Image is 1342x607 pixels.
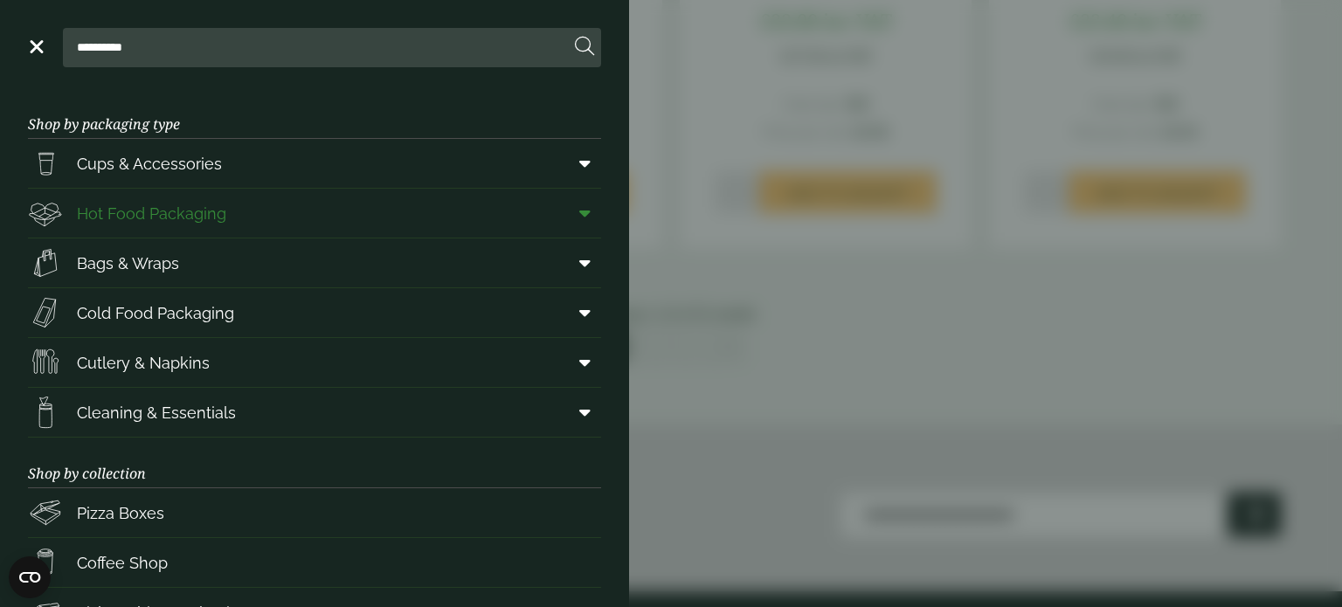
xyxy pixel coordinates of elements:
[28,545,63,580] img: HotDrink_paperCup.svg
[28,538,601,587] a: Coffee Shop
[77,252,179,275] span: Bags & Wraps
[28,395,63,430] img: open-wipe.svg
[28,196,63,231] img: Deli_box.svg
[28,338,601,387] a: Cutlery & Napkins
[77,301,234,325] span: Cold Food Packaging
[28,238,601,287] a: Bags & Wraps
[28,388,601,437] a: Cleaning & Essentials
[28,488,601,537] a: Pizza Boxes
[28,438,601,488] h3: Shop by collection
[77,152,222,176] span: Cups & Accessories
[28,88,601,139] h3: Shop by packaging type
[77,202,226,225] span: Hot Food Packaging
[28,245,63,280] img: Paper_carriers.svg
[77,351,210,375] span: Cutlery & Napkins
[28,146,63,181] img: PintNhalf_cup.svg
[28,295,63,330] img: Sandwich_box.svg
[28,345,63,380] img: Cutlery.svg
[28,139,601,188] a: Cups & Accessories
[77,401,236,424] span: Cleaning & Essentials
[9,556,51,598] button: Open CMP widget
[28,495,63,530] img: Pizza_boxes.svg
[77,551,168,575] span: Coffee Shop
[28,189,601,238] a: Hot Food Packaging
[28,288,601,337] a: Cold Food Packaging
[77,501,164,525] span: Pizza Boxes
